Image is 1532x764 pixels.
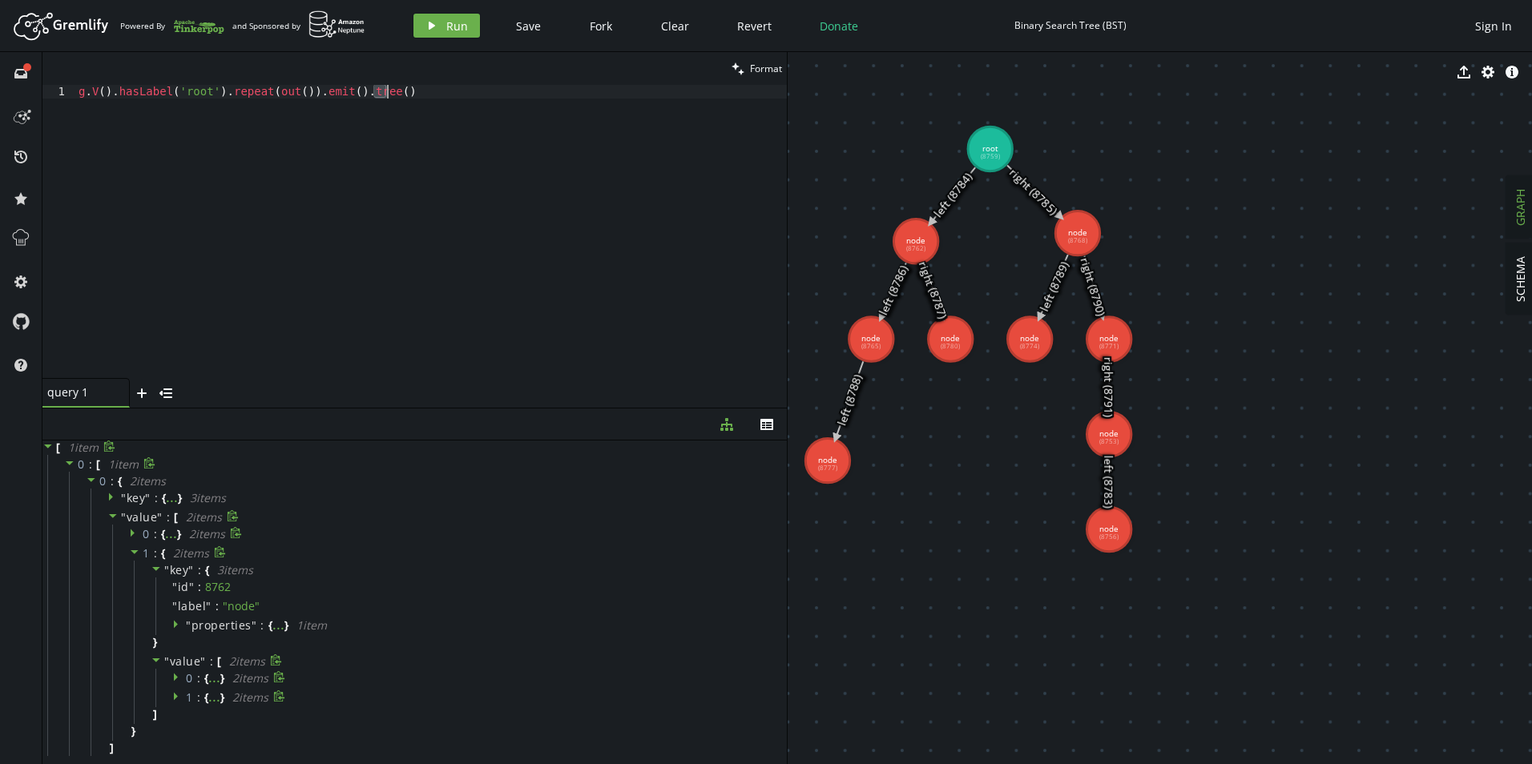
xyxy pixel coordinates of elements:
[1099,342,1119,350] tspan: (8771)
[121,509,127,525] span: "
[413,14,480,38] button: Run
[78,456,85,472] span: 0
[861,332,881,344] tspan: node
[220,690,224,705] span: }
[111,474,115,489] span: :
[906,244,926,252] tspan: (8762)
[1467,14,1520,38] button: Sign In
[272,620,284,628] div: ...
[167,510,171,525] span: :
[172,579,178,594] span: "
[155,491,159,505] span: :
[861,342,881,350] tspan: (8765)
[661,18,689,34] span: Clear
[56,440,60,455] span: [
[906,235,925,246] tspan: node
[197,671,201,686] span: :
[750,62,782,75] span: Format
[252,617,257,633] span: "
[130,473,166,489] span: 2 item s
[99,473,107,489] span: 0
[941,342,961,350] tspan: (8780)
[161,527,165,541] span: {
[1102,356,1117,416] text: right (8791)
[198,563,202,577] span: :
[820,18,858,34] span: Donate
[1513,256,1528,302] span: SCHEMA
[1099,523,1119,534] tspan: node
[172,598,178,613] span: "
[1014,19,1127,31] div: Binary Search Tree (BST)
[96,457,100,472] span: [
[232,10,365,41] div: and Sponsored by
[174,510,178,525] span: [
[47,385,111,400] span: query 1
[284,618,288,633] span: }
[121,490,127,505] span: "
[120,12,224,40] div: Powered By
[118,474,122,489] span: {
[204,671,208,686] span: {
[189,579,195,594] span: "
[217,562,253,577] span: 3 item s
[198,580,201,594] span: :
[170,562,189,577] span: key
[216,599,219,613] span: :
[197,690,201,705] span: :
[1020,342,1040,350] tspan: (8774)
[232,670,268,686] span: 2 item s
[1513,189,1528,226] span: GRAPH
[268,618,272,633] span: {
[296,617,327,633] span: 1 item
[107,741,114,755] span: ]
[1020,332,1039,344] tspan: node
[1475,18,1512,34] span: Sign In
[982,143,998,154] tspan: root
[1068,227,1087,238] tspan: node
[178,491,182,505] span: }
[188,562,194,577] span: "
[1099,332,1119,344] tspan: node
[178,599,207,613] span: label
[220,671,224,686] span: }
[186,670,193,686] span: 0
[151,635,157,649] span: }
[446,18,468,34] span: Run
[154,527,158,541] span: :
[725,14,784,38] button: Revert
[186,617,191,633] span: "
[127,490,146,505] span: key
[1068,236,1088,244] tspan: (8768)
[217,654,221,669] span: [
[166,493,178,501] div: ...
[178,580,189,594] span: id
[151,707,157,722] span: ]
[818,464,838,472] tspan: (8777)
[165,529,177,537] div: ...
[173,545,209,561] span: 2 item s
[164,562,170,577] span: "
[206,598,212,613] span: "
[737,18,772,34] span: Revert
[1099,533,1119,541] tspan: (8756)
[818,454,837,465] tspan: node
[516,18,541,34] span: Save
[504,14,553,38] button: Save
[1102,456,1117,509] text: left (8783)
[190,490,226,505] span: 3 item s
[1099,428,1119,439] tspan: node
[157,509,163,525] span: "
[208,673,220,681] div: ...
[186,509,222,525] span: 2 item s
[229,653,265,669] span: 2 item s
[223,598,260,613] span: " node "
[260,618,264,633] span: :
[42,85,75,99] div: 1
[170,653,201,669] span: value
[210,654,214,669] span: :
[808,14,870,38] button: Donate
[68,440,99,455] span: 1 item
[232,690,268,705] span: 2 item s
[143,526,150,541] span: 0
[200,653,206,669] span: "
